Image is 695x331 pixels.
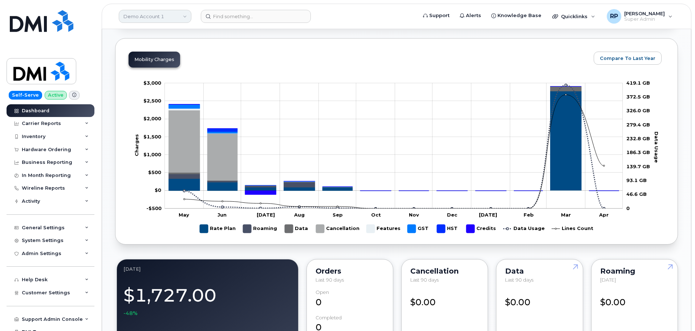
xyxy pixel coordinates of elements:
[626,94,650,100] tspan: 372.5 GB
[201,10,311,23] input: Find something...
[143,152,161,157] tspan: $1,000
[316,315,342,320] div: completed
[466,12,481,19] span: Alerts
[143,80,161,86] tspan: $3,000
[447,212,458,218] tspan: Dec
[599,212,609,218] tspan: Apr
[316,290,329,295] div: Open
[146,205,162,211] g: $0
[409,212,419,218] tspan: Nov
[497,12,541,19] span: Knowledge Base
[437,222,459,236] g: HST
[626,136,650,141] tspan: 232.8 GB
[600,290,669,308] div: $0.00
[366,222,401,236] g: Features
[455,8,486,23] a: Alerts
[257,212,275,218] tspan: [DATE]
[505,277,533,283] span: Last 90 days
[624,11,665,16] span: [PERSON_NAME]
[333,212,343,218] tspan: Sep
[143,116,161,121] g: $0
[600,277,616,283] span: [DATE]
[143,116,161,121] tspan: $2,000
[624,16,665,22] span: Super Admin
[123,310,138,317] span: -48%
[218,212,227,218] tspan: Jun
[243,222,277,236] g: Roaming
[410,277,439,283] span: Last 90 days
[626,177,647,183] tspan: 93.1 GB
[600,55,655,62] span: Compare To Last Year
[285,222,309,236] g: Data
[547,9,600,24] div: Quicklinks
[148,169,161,175] tspan: $500
[505,290,574,308] div: $0.00
[316,268,384,274] div: Orders
[594,52,662,65] button: Compare To Last Year
[169,86,619,191] g: Cancellation
[200,222,593,236] g: Legend
[316,290,384,308] div: 0
[610,12,618,21] span: RP
[429,12,450,19] span: Support
[200,222,236,236] g: Rate Plan
[626,80,650,86] tspan: 419.1 GB
[143,152,161,157] g: $0
[119,10,191,23] a: Demo Account 1
[626,205,630,211] tspan: 0
[418,8,455,23] a: Support
[143,134,161,140] tspan: $1,500
[466,222,496,236] g: Credits
[600,268,669,274] div: Roaming
[626,149,650,155] tspan: 186.3 GB
[123,266,292,272] div: April 2024
[407,222,430,236] g: GST
[486,8,546,23] a: Knowledge Base
[134,134,139,156] tspan: Charges
[179,212,189,218] tspan: May
[552,222,593,236] g: Lines Count
[561,212,571,218] tspan: Mar
[626,164,650,169] tspan: 139.7 GB
[524,212,534,218] tspan: Feb
[503,222,545,236] g: Data Usage
[316,277,344,283] span: Last 90 days
[134,80,660,236] g: Chart
[410,268,479,274] div: Cancellation
[626,122,650,128] tspan: 279.4 GB
[626,108,650,113] tspan: 326.0 GB
[148,169,161,175] g: $0
[505,268,574,274] div: Data
[143,98,161,104] g: $0
[479,212,497,218] tspan: [DATE]
[143,134,161,140] g: $0
[146,205,162,211] tspan: -$500
[143,80,161,86] g: $0
[123,281,292,317] div: $1,727.00
[143,98,161,104] tspan: $2,500
[371,212,381,218] tspan: Oct
[602,9,678,24] div: Ryan Partack
[410,290,479,308] div: $0.00
[155,187,161,193] tspan: $0
[316,222,359,236] g: Cancellation
[654,132,659,163] tspan: Data Usage
[294,212,305,218] tspan: Aug
[561,13,588,19] span: Quicklinks
[626,191,647,197] tspan: 46.6 GB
